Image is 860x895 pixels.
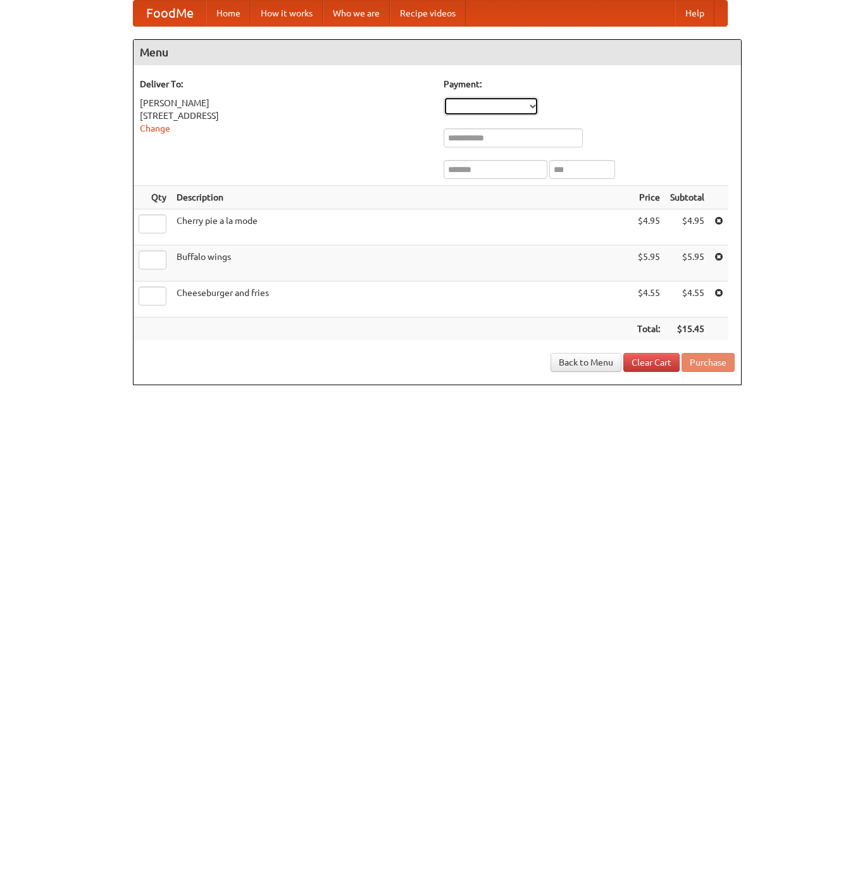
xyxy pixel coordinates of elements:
[665,281,709,318] td: $4.55
[390,1,466,26] a: Recipe videos
[623,353,680,372] a: Clear Cart
[171,186,632,209] th: Description
[140,109,431,122] div: [STREET_ADDRESS]
[665,245,709,281] td: $5.95
[632,186,665,209] th: Price
[140,78,431,90] h5: Deliver To:
[444,78,735,90] h5: Payment:
[171,209,632,245] td: Cherry pie a la mode
[206,1,251,26] a: Home
[665,209,709,245] td: $4.95
[140,97,431,109] div: [PERSON_NAME]
[682,353,735,372] button: Purchase
[632,318,665,341] th: Total:
[251,1,323,26] a: How it works
[551,353,621,372] a: Back to Menu
[323,1,390,26] a: Who we are
[134,40,741,65] h4: Menu
[632,281,665,318] td: $4.55
[134,186,171,209] th: Qty
[171,245,632,281] td: Buffalo wings
[665,318,709,341] th: $15.45
[665,186,709,209] th: Subtotal
[140,123,170,133] a: Change
[675,1,714,26] a: Help
[632,209,665,245] td: $4.95
[171,281,632,318] td: Cheeseburger and fries
[134,1,206,26] a: FoodMe
[632,245,665,281] td: $5.95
